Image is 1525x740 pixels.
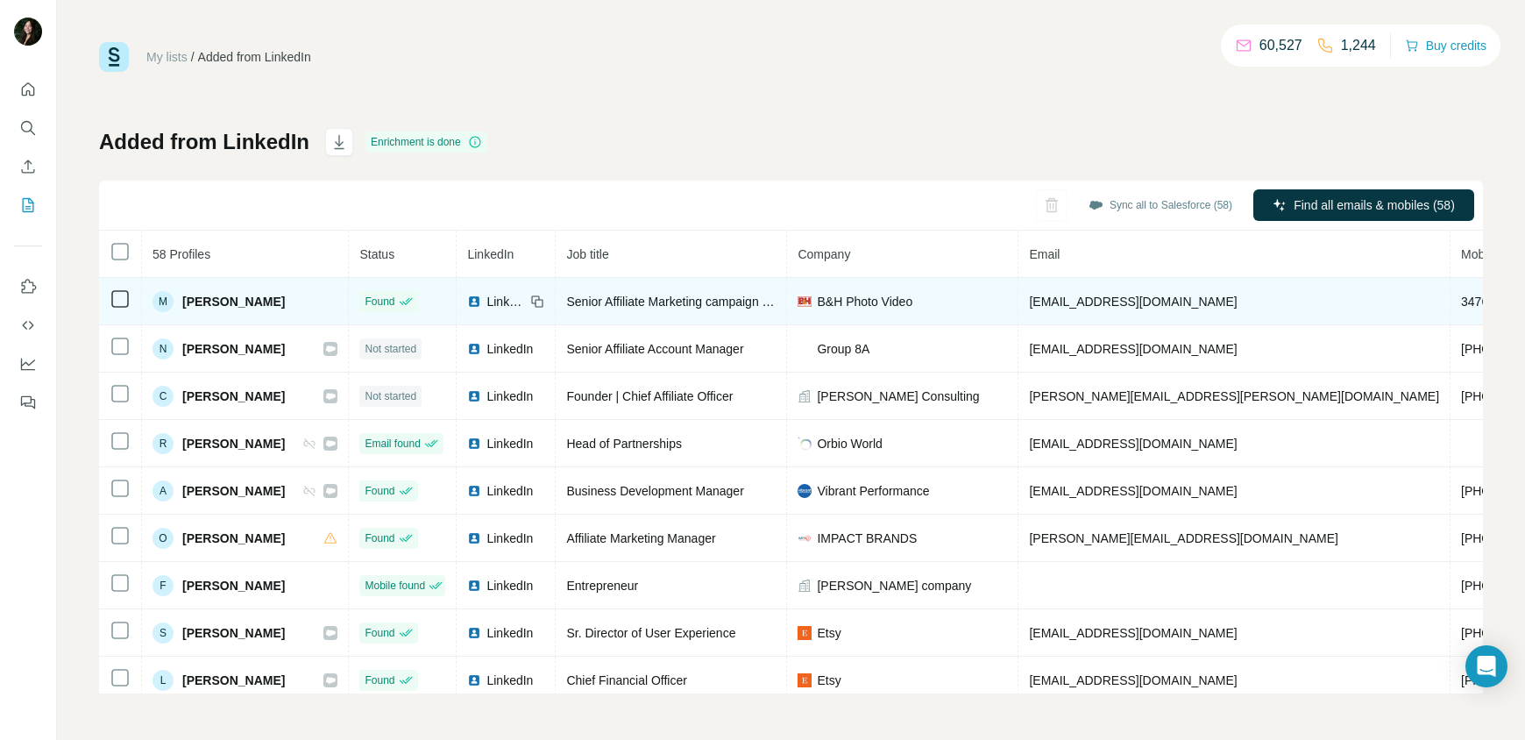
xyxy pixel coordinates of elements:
[798,626,812,640] img: company-logo
[798,295,812,309] img: company-logo
[182,388,285,405] span: [PERSON_NAME]
[486,340,533,358] span: LinkedIn
[1294,196,1455,214] span: Find all emails & mobiles (58)
[486,482,533,500] span: LinkedIn
[99,128,309,156] h1: Added from LinkedIn
[566,579,638,593] span: Entrepreneur
[798,531,812,545] img: company-logo
[467,531,481,545] img: LinkedIn logo
[14,348,42,380] button: Dashboard
[182,293,285,310] span: [PERSON_NAME]
[152,528,174,549] div: O
[1259,35,1302,56] p: 60,527
[817,293,912,310] span: B&H Photo Video
[798,247,850,261] span: Company
[14,310,42,341] button: Use Surfe API
[182,577,285,594] span: [PERSON_NAME]
[182,340,285,358] span: [PERSON_NAME]
[191,48,195,66] li: /
[182,482,285,500] span: [PERSON_NAME]
[467,295,481,309] img: LinkedIn logo
[467,484,481,498] img: LinkedIn logo
[817,482,929,500] span: Vibrant Performance
[817,340,869,358] span: Group 8A
[1029,484,1237,498] span: [EMAIL_ADDRESS][DOMAIN_NAME]
[1029,531,1337,545] span: [PERSON_NAME][EMAIL_ADDRESS][DOMAIN_NAME]
[566,484,743,498] span: Business Development Manager
[566,437,682,451] span: Head of Partnerships
[1405,33,1486,58] button: Buy credits
[467,626,481,640] img: LinkedIn logo
[486,388,533,405] span: LinkedIn
[146,50,188,64] a: My lists
[1029,437,1237,451] span: [EMAIL_ADDRESS][DOMAIN_NAME]
[152,480,174,502] div: A
[1253,189,1474,221] button: Find all emails & mobiles (58)
[14,112,42,144] button: Search
[486,624,533,642] span: LinkedIn
[486,672,533,689] span: LinkedIn
[1029,626,1237,640] span: [EMAIL_ADDRESS][DOMAIN_NAME]
[198,48,311,66] div: Added from LinkedIn
[182,672,285,689] span: [PERSON_NAME]
[467,342,481,356] img: LinkedIn logo
[14,151,42,182] button: Enrich CSV
[182,530,285,547] span: [PERSON_NAME]
[566,389,733,403] span: Founder | Chief Affiliate Officer
[486,530,533,547] span: LinkedIn
[99,42,129,72] img: Surfe Logo
[365,388,416,404] span: Not started
[1029,673,1237,687] span: [EMAIL_ADDRESS][DOMAIN_NAME]
[817,672,841,689] span: Etsy
[365,625,394,641] span: Found
[798,346,812,351] img: company-logo
[182,624,285,642] span: [PERSON_NAME]
[152,386,174,407] div: C
[14,271,42,302] button: Use Surfe on LinkedIn
[152,247,210,261] span: 58 Profiles
[467,579,481,593] img: LinkedIn logo
[817,435,882,452] span: Orbio World
[14,189,42,221] button: My lists
[817,624,841,642] span: Etsy
[182,435,285,452] span: [PERSON_NAME]
[1465,645,1507,687] div: Open Intercom Messenger
[566,673,686,687] span: Chief Financial Officer
[365,341,416,357] span: Not started
[152,291,174,312] div: M
[365,483,394,499] span: Found
[798,437,812,451] img: company-logo
[1076,192,1245,218] button: Sync all to Salesforce (58)
[798,673,812,687] img: company-logo
[486,435,533,452] span: LinkedIn
[566,531,715,545] span: Affiliate Marketing Manager
[365,132,487,153] div: Enrichment is done
[14,18,42,46] img: Avatar
[566,342,743,356] span: Senior Affiliate Account Manager
[1029,342,1237,356] span: [EMAIL_ADDRESS][DOMAIN_NAME]
[152,433,174,454] div: R
[817,577,971,594] span: [PERSON_NAME] company
[365,294,394,310] span: Found
[1029,389,1439,403] span: [PERSON_NAME][EMAIL_ADDRESS][PERSON_NAME][DOMAIN_NAME]
[365,672,394,688] span: Found
[566,295,926,309] span: Senior Affiliate Marketing campaign manager. (Affiliate deal editor)
[566,247,608,261] span: Job title
[365,578,425,594] span: Mobile found
[152,338,174,359] div: N
[1029,295,1237,309] span: [EMAIL_ADDRESS][DOMAIN_NAME]
[486,293,525,310] span: LinkedIn
[365,530,394,546] span: Found
[14,387,42,418] button: Feedback
[486,577,533,594] span: LinkedIn
[152,623,174,644] div: S
[817,530,917,547] span: IMPACT BRANDS
[467,673,481,687] img: LinkedIn logo
[1461,247,1497,261] span: Mobile
[467,389,481,403] img: LinkedIn logo
[798,484,812,498] img: company-logo
[467,437,481,451] img: LinkedIn logo
[817,388,979,405] span: [PERSON_NAME] Consulting
[467,247,514,261] span: LinkedIn
[359,247,394,261] span: Status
